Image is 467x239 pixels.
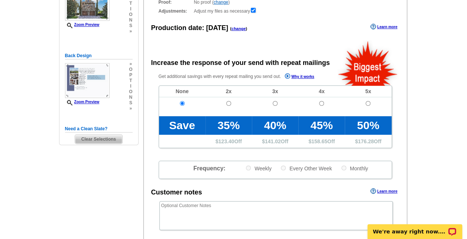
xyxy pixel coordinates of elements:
img: biggestImpact.png [337,40,399,86]
img: small-thumb.jpg [65,63,110,98]
a: change [231,26,246,31]
input: Every Other Week [281,166,286,170]
span: i [129,84,132,89]
h5: Need a Clean Slate? [65,125,133,132]
span: o [129,12,132,17]
span: 141.02 [265,138,281,144]
span: n [129,95,132,100]
span: Frequency: [193,165,225,171]
input: Weekly [246,166,251,170]
span: » [129,61,132,67]
div: Increase the response of your send with repeat mailings [151,58,330,68]
span: p [129,72,132,78]
a: Zoom Preview [65,100,100,104]
span: 176.28 [358,138,374,144]
span: 123.40 [218,138,234,144]
span: [DATE] [206,24,228,32]
a: Learn more [370,24,397,30]
td: $ Off [205,135,252,148]
a: Zoom Preview [65,23,100,27]
td: 45% [298,116,345,135]
label: Monthly [341,165,368,172]
td: 35% [205,116,252,135]
span: o [129,67,132,72]
td: None [159,86,205,97]
span: Clear Selections [75,135,122,144]
td: 2x [205,86,252,97]
span: » [129,106,132,111]
span: i [129,6,132,12]
span: 158.65 [311,138,327,144]
span: s [129,100,132,106]
td: 3x [252,86,298,97]
td: $ Off [252,135,298,148]
td: 50% [345,116,391,135]
span: s [129,23,132,29]
td: 4x [298,86,345,97]
td: 5x [345,86,391,97]
div: Customer notes [151,187,202,197]
span: » [129,29,132,34]
td: Save [159,116,205,135]
input: Monthly [341,166,346,170]
iframe: LiveChat chat widget [363,216,467,239]
a: Why it works [285,73,314,81]
span: o [129,89,132,95]
h5: Back Design [65,52,133,59]
span: ( ) [230,26,247,31]
td: 40% [252,116,298,135]
td: $ Off [298,135,345,148]
label: Every Other Week [280,165,332,172]
td: $ Off [345,135,391,148]
span: t [129,78,132,84]
div: Production date: [151,23,247,33]
a: Learn more [370,188,397,194]
span: n [129,17,132,23]
div: Adjust my files as necessary [159,7,392,14]
label: Weekly [245,165,272,172]
span: t [129,1,132,6]
p: Get additional savings with every repeat mailing you send out. [159,72,330,81]
strong: Adjustments: [159,8,192,14]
